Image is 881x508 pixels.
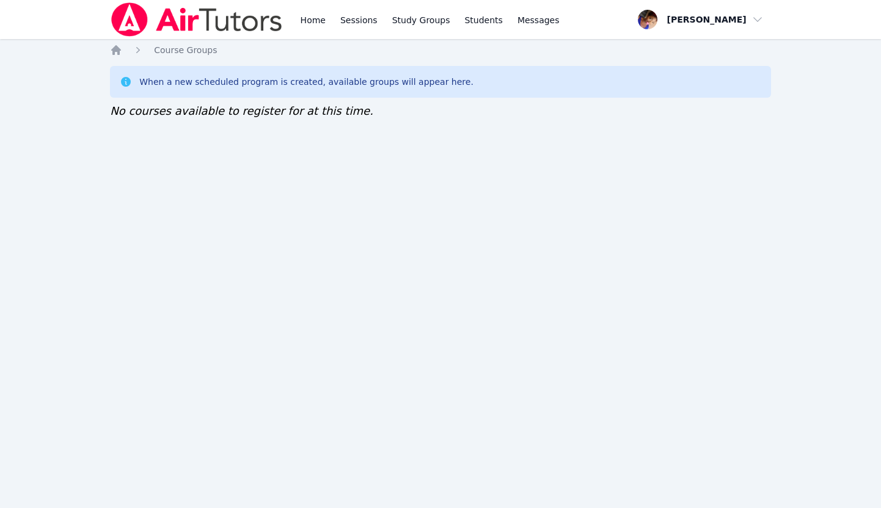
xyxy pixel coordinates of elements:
div: When a new scheduled program is created, available groups will appear here. [139,76,473,88]
img: Air Tutors [110,2,283,37]
a: Course Groups [154,44,217,56]
nav: Breadcrumb [110,44,771,56]
span: Course Groups [154,45,217,55]
span: No courses available to register for at this time. [110,104,373,117]
span: Messages [517,14,560,26]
